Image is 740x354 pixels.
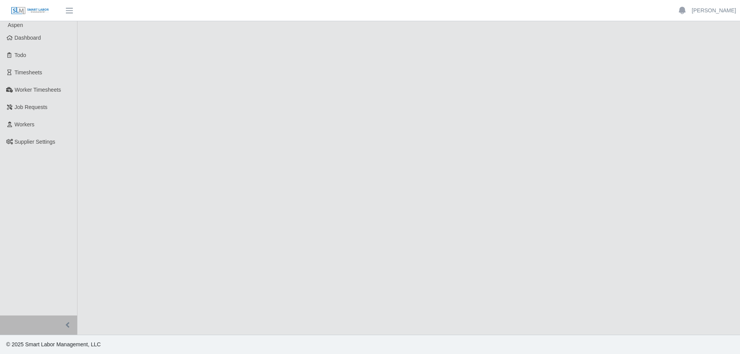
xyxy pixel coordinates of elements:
a: [PERSON_NAME] [692,7,736,15]
span: Supplier Settings [15,139,55,145]
span: Job Requests [15,104,48,110]
img: SLM Logo [11,7,49,15]
span: Workers [15,121,35,128]
span: Worker Timesheets [15,87,61,93]
span: Timesheets [15,69,42,75]
span: © 2025 Smart Labor Management, LLC [6,341,101,347]
span: Todo [15,52,26,58]
span: Dashboard [15,35,41,41]
span: Aspen [8,22,23,28]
